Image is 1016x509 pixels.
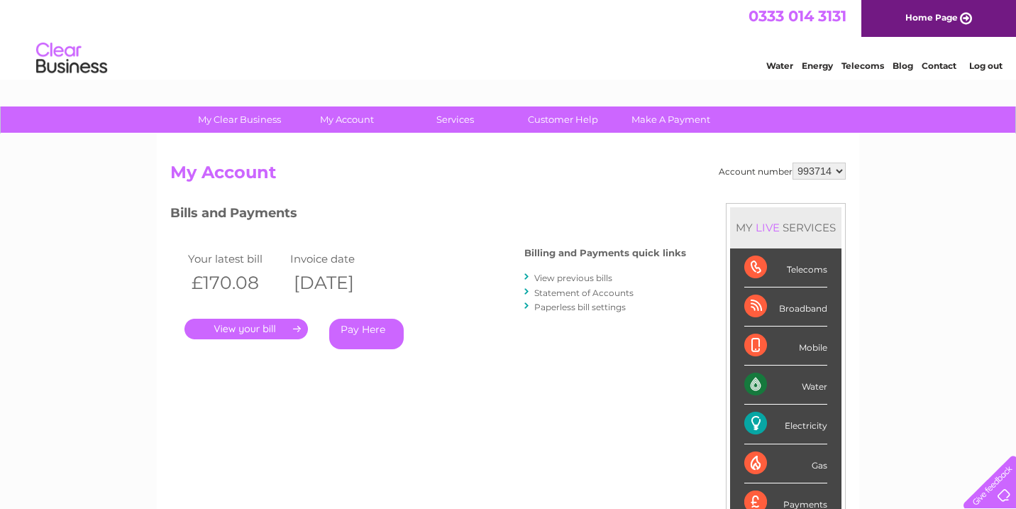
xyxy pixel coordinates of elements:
a: My Account [289,106,406,133]
th: [DATE] [287,268,389,297]
a: Make A Payment [612,106,729,133]
a: Services [397,106,514,133]
div: Electricity [744,405,827,444]
a: My Clear Business [181,106,298,133]
a: 0333 014 3131 [749,7,846,25]
div: LIVE [753,221,783,234]
a: Statement of Accounts [534,288,634,298]
a: Log out [969,60,1003,71]
img: logo.png [35,37,108,80]
td: Your latest bill [184,249,287,268]
a: Energy [802,60,833,71]
div: Broadband [744,288,827,327]
a: Pay Here [329,319,404,349]
a: Paperless bill settings [534,302,626,312]
div: Telecoms [744,248,827,288]
a: View previous bills [534,273,612,283]
a: Customer Help [504,106,622,133]
a: Telecoms [841,60,884,71]
h3: Bills and Payments [170,203,686,228]
div: Water [744,366,827,405]
div: Gas [744,444,827,483]
a: Contact [922,60,956,71]
th: £170.08 [184,268,287,297]
h2: My Account [170,163,846,190]
a: Water [766,60,793,71]
div: Clear Business is a trading name of Verastar Limited (registered in [GEOGRAPHIC_DATA] No. 3667643... [174,8,844,69]
a: Blog [893,60,913,71]
div: Mobile [744,327,827,366]
div: Account number [719,163,846,180]
div: MY SERVICES [730,207,841,248]
h4: Billing and Payments quick links [524,248,686,258]
td: Invoice date [287,249,389,268]
a: . [184,319,308,339]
